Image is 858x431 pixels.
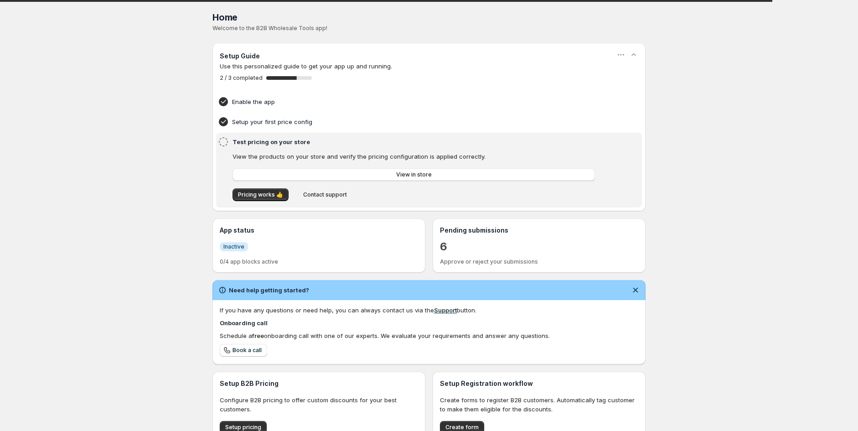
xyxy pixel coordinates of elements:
h4: Setup your first price config [232,117,598,126]
span: Create form [445,424,479,431]
span: View in store [396,171,432,178]
p: View the products on your store and verify the pricing configuration is applied correctly. [233,152,595,161]
h4: Onboarding call [220,318,638,327]
div: If you have any questions or need help, you can always contact us via the button. [220,306,638,315]
a: InfoInactive [220,242,248,251]
h3: Setup Registration workflow [440,379,638,388]
a: Support [434,306,457,314]
h3: Setup B2B Pricing [220,379,418,388]
span: Pricing works 👍 [238,191,283,198]
h3: Pending submissions [440,226,638,235]
h3: Setup Guide [220,52,260,61]
button: Pricing works 👍 [233,188,289,201]
span: 2 / 3 completed [220,74,263,82]
p: Use this personalized guide to get your app up and running. [220,62,638,71]
span: Book a call [233,347,262,354]
div: Schedule a onboarding call with one of our experts. We evaluate your requirements and answer any ... [220,331,638,340]
a: Book a call [220,344,267,357]
span: Setup pricing [225,424,261,431]
h3: App status [220,226,418,235]
p: Welcome to the B2B Wholesale Tools app! [212,25,646,32]
b: free [252,332,264,339]
a: 6 [440,239,447,254]
span: Home [212,12,238,23]
p: Approve or reject your submissions [440,258,638,265]
button: Dismiss notification [629,284,642,296]
p: Create forms to register B2B customers. Automatically tag customer to make them eligible for the ... [440,395,638,414]
span: Inactive [223,243,244,250]
h4: Test pricing on your store [233,137,598,146]
h2: Need help getting started? [229,286,309,295]
p: Configure B2B pricing to offer custom discounts for your best customers. [220,395,418,414]
h4: Enable the app [232,97,598,106]
span: Contact support [303,191,347,198]
p: 0/4 app blocks active [220,258,418,265]
button: View in store [233,168,595,181]
button: Contact support [298,188,352,201]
